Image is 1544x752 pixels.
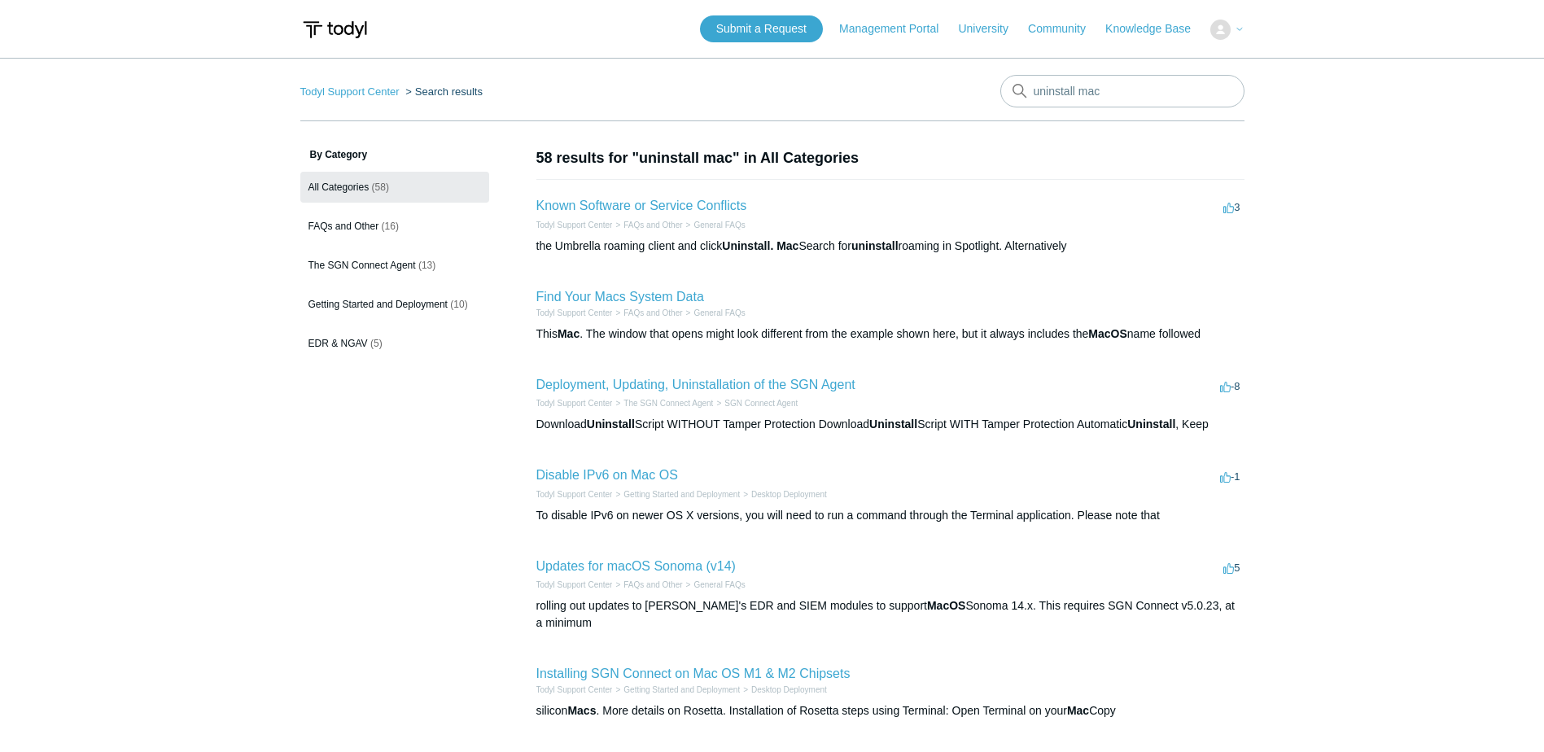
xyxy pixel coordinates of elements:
li: Search results [402,85,483,98]
span: EDR & NGAV [308,338,368,349]
a: SGN Connect Agent [724,399,798,408]
em: Uninstall [869,418,917,431]
a: All Categories (58) [300,172,489,203]
a: Community [1028,20,1102,37]
span: (10) [450,299,467,310]
a: FAQs and Other [623,221,682,230]
a: General FAQs [693,308,745,317]
div: rolling out updates to [PERSON_NAME]'s EDR and SIEM modules to support Sonoma 14.x. This requires... [536,597,1244,632]
a: Updates for macOS Sonoma (v14) [536,559,736,573]
div: This . The window that opens might look different from the example shown here, but it always incl... [536,326,1244,343]
li: Desktop Deployment [740,488,827,501]
a: FAQs and Other (16) [300,211,489,242]
li: Desktop Deployment [740,684,827,696]
em: Uninstall [1127,418,1175,431]
span: (58) [372,181,389,193]
a: Desktop Deployment [751,490,827,499]
a: FAQs and Other [623,580,682,589]
a: Todyl Support Center [300,85,400,98]
span: -8 [1220,380,1240,392]
li: Todyl Support Center [300,85,403,98]
li: Getting Started and Deployment [612,488,740,501]
a: Todyl Support Center [536,221,613,230]
li: The SGN Connect Agent [612,397,713,409]
em: Uninstall. Mac [722,239,798,252]
a: Desktop Deployment [751,685,827,694]
li: FAQs and Other [612,307,682,319]
span: FAQs and Other [308,221,379,232]
li: General FAQs [683,219,746,231]
li: Todyl Support Center [536,684,613,696]
a: Getting Started and Deployment [623,685,740,694]
a: Deployment, Updating, Uninstallation of the SGN Agent [536,378,855,391]
li: Todyl Support Center [536,397,613,409]
a: Knowledge Base [1105,20,1207,37]
li: General FAQs [683,579,746,591]
em: Uninstall [587,418,635,431]
a: Getting Started and Deployment (10) [300,289,489,320]
em: Mac [1067,704,1089,717]
span: The SGN Connect Agent [308,260,416,271]
li: Todyl Support Center [536,307,613,319]
span: Getting Started and Deployment [308,299,448,310]
input: Search [1000,75,1244,107]
li: Todyl Support Center [536,219,613,231]
em: MacOS [1088,327,1126,340]
a: EDR & NGAV (5) [300,328,489,359]
span: 3 [1223,201,1240,213]
li: Todyl Support Center [536,488,613,501]
a: FAQs and Other [623,308,682,317]
a: Todyl Support Center [536,580,613,589]
a: University [958,20,1024,37]
em: uninstall [851,239,899,252]
div: the Umbrella roaming client and click Search for roaming in Spotlight. Alternatively [536,238,1244,255]
a: Installing SGN Connect on Mac OS M1 & M2 Chipsets [536,667,851,680]
a: Find Your Macs System Data [536,290,704,304]
em: Macs [567,704,596,717]
a: The SGN Connect Agent (13) [300,250,489,281]
a: Disable IPv6 on Mac OS [536,468,678,482]
div: silicon . More details on Rosetta. Installation of Rosetta steps using Terminal: Open Terminal on... [536,702,1244,719]
em: MacOS [927,599,965,612]
a: Known Software or Service Conflicts [536,199,747,212]
span: (13) [418,260,435,271]
li: SGN Connect Agent [713,397,798,409]
span: (16) [382,221,399,232]
li: FAQs and Other [612,219,682,231]
li: Todyl Support Center [536,579,613,591]
li: Getting Started and Deployment [612,684,740,696]
a: Todyl Support Center [536,490,613,499]
span: (5) [370,338,383,349]
a: Todyl Support Center [536,685,613,694]
li: General FAQs [683,307,746,319]
a: General FAQs [693,580,745,589]
a: Todyl Support Center [536,308,613,317]
div: Download Script WITHOUT Tamper Protection Download Script WITH Tamper Protection Automatic , Keep [536,416,1244,433]
a: General FAQs [693,221,745,230]
a: The SGN Connect Agent [623,399,713,408]
div: To disable IPv6 on newer OS X versions, you will need to run a command through the Terminal appli... [536,507,1244,524]
h1: 58 results for "uninstall mac" in All Categories [536,147,1244,169]
a: Getting Started and Deployment [623,490,740,499]
a: Submit a Request [700,15,823,42]
span: 5 [1223,562,1240,574]
a: Management Portal [839,20,955,37]
h3: By Category [300,147,489,162]
span: -1 [1220,470,1240,483]
a: Todyl Support Center [536,399,613,408]
img: Todyl Support Center Help Center home page [300,15,370,45]
em: Mac [558,327,580,340]
li: FAQs and Other [612,579,682,591]
span: All Categories [308,181,370,193]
